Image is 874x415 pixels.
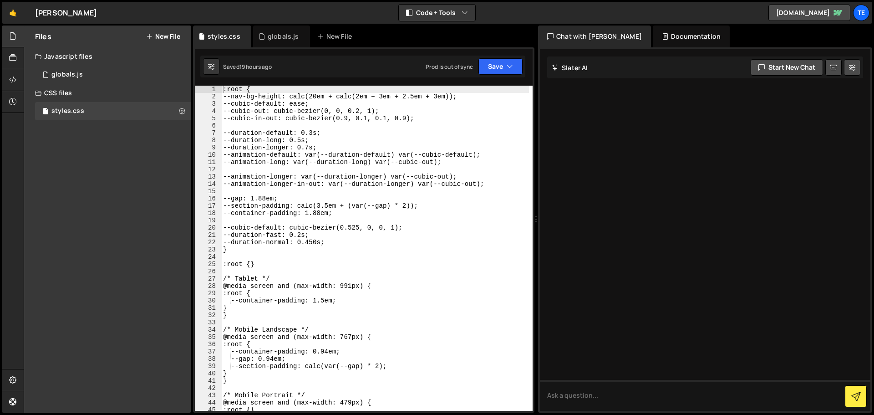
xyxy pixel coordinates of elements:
[195,363,222,370] div: 39
[195,261,222,268] div: 25
[478,58,523,75] button: Save
[195,129,222,137] div: 7
[35,31,51,41] h2: Files
[195,304,222,312] div: 31
[195,239,222,246] div: 22
[853,5,869,21] a: Te
[195,122,222,129] div: 6
[195,333,222,341] div: 35
[195,217,222,224] div: 19
[195,370,222,377] div: 40
[195,246,222,253] div: 23
[195,166,222,173] div: 12
[653,26,730,47] div: Documentation
[195,275,222,282] div: 27
[208,32,240,41] div: styles.css
[195,159,222,166] div: 11
[195,384,222,392] div: 42
[195,180,222,188] div: 14
[268,32,299,41] div: globals.js
[195,399,222,406] div: 44
[195,406,222,414] div: 45
[195,297,222,304] div: 30
[24,47,191,66] div: Javascript files
[195,355,222,363] div: 38
[751,59,823,76] button: Start new chat
[195,93,222,100] div: 2
[552,63,588,72] h2: Slater AI
[195,326,222,333] div: 34
[24,84,191,102] div: CSS files
[223,63,272,71] div: Saved
[195,188,222,195] div: 15
[195,173,222,180] div: 13
[195,312,222,319] div: 32
[2,2,24,24] a: 🤙
[35,102,191,120] div: 16160/43441.css
[195,115,222,122] div: 5
[239,63,272,71] div: 19 hours ago
[51,107,84,115] div: styles.css
[195,282,222,290] div: 28
[538,26,651,47] div: Chat with [PERSON_NAME]
[195,108,222,115] div: 4
[51,71,83,79] div: globals.js
[195,100,222,108] div: 3
[195,231,222,239] div: 21
[195,341,222,348] div: 36
[195,195,222,202] div: 16
[195,290,222,297] div: 29
[195,210,222,217] div: 18
[195,377,222,384] div: 41
[195,392,222,399] div: 43
[317,32,356,41] div: New File
[35,66,191,84] div: 16160/43434.js
[195,86,222,93] div: 1
[146,33,180,40] button: New File
[195,319,222,326] div: 33
[195,268,222,275] div: 26
[195,348,222,355] div: 37
[195,144,222,151] div: 9
[195,151,222,159] div: 10
[195,137,222,144] div: 8
[195,202,222,210] div: 17
[195,224,222,231] div: 20
[768,5,850,21] a: [DOMAIN_NAME]
[399,5,475,21] button: Code + Tools
[426,63,473,71] div: Prod is out of sync
[35,7,97,18] div: [PERSON_NAME]
[195,253,222,261] div: 24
